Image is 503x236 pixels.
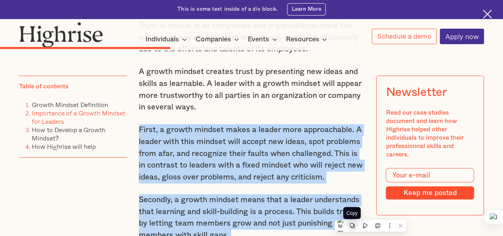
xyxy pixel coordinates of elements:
div: Newsletter [386,85,447,99]
div: Individuals [146,35,179,44]
div: Events [248,35,280,44]
div: Companies [196,35,231,44]
p: First, a growth mindset makes a leader more approachable. A leader with this mindset will accept ... [139,124,365,183]
form: Modal Form [386,168,474,199]
div: Companies [196,35,241,44]
a: How Highrise will help [32,142,96,151]
img: Cross icon [483,10,492,19]
div: Table of contents [19,82,68,90]
a: How to Develop a Growth Mindset? [32,125,105,143]
div: Individuals [146,35,189,44]
div: Read our case studies document and learn how Highrise helped other individuals to improve their p... [386,108,474,158]
a: Apply now [440,29,484,44]
div: Resources [285,35,329,44]
div: Events [248,35,269,44]
input: Your e-mail [386,168,474,182]
div: This is some text inside of a div block. [177,6,278,13]
a: Schedule a demo [372,29,437,44]
div: Resources [285,35,319,44]
p: A growth mindset creates trust by presenting new ideas and skills as learnable. A leader with a g... [139,66,365,113]
a: Learn More [287,3,326,16]
input: Keep me posted [386,186,474,199]
a: Importance of a Growth Mindset for Leaders [32,108,125,126]
a: Growth Mindset Definition [32,100,108,109]
img: Highrise logo [19,22,103,47]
